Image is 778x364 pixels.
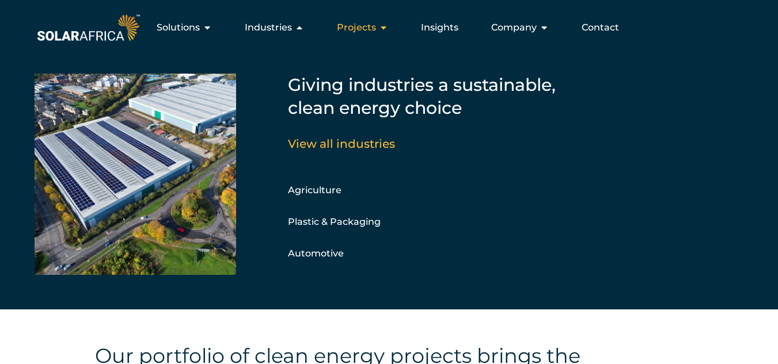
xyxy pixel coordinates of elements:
span: Projects [337,21,376,35]
nav: Menu [142,16,628,39]
a: Agriculture [288,185,341,196]
div: Menu Toggle [142,16,628,39]
a: View all industries [288,137,395,151]
span: Solutions [157,21,200,35]
span: Industries [245,21,292,35]
a: Contact [582,21,619,35]
span: Company [491,21,537,35]
a: Automotive [288,248,344,259]
a: Insights [421,21,458,35]
h5: Giving industries a sustainable, clean energy choice [288,74,576,120]
a: Plastic & Packaging [288,216,381,227]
